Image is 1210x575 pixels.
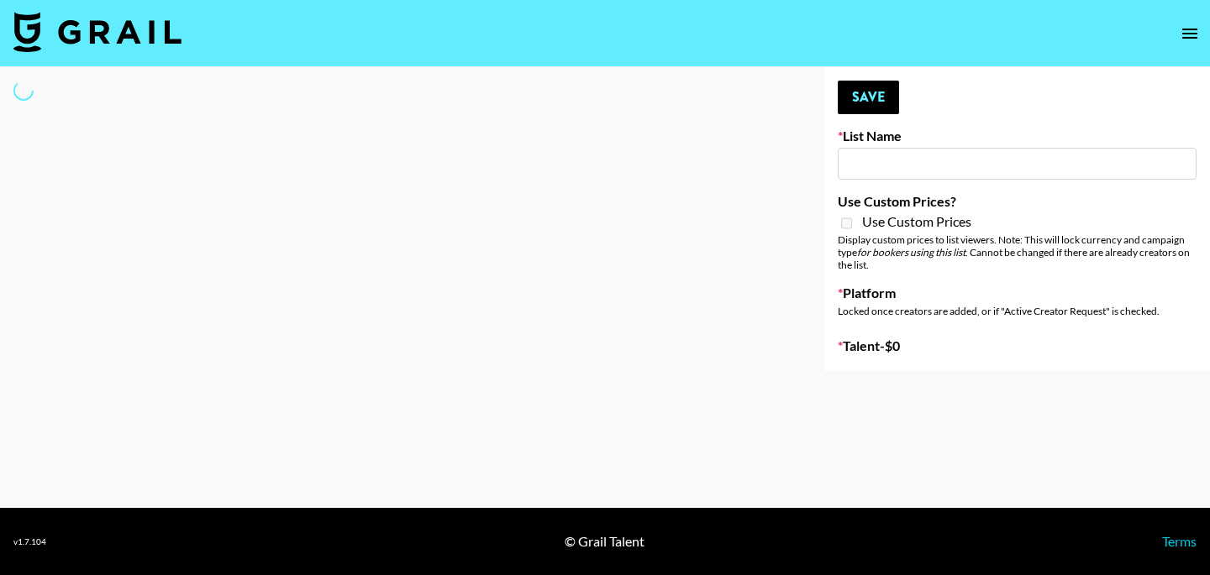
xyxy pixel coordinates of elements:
[838,233,1197,271] div: Display custom prices to list viewers. Note: This will lock currency and campaign type . Cannot b...
[13,12,181,52] img: Grail Talent
[838,128,1197,144] label: List Name
[838,285,1197,301] label: Platform
[1162,533,1197,549] a: Terms
[862,213,971,230] span: Use Custom Prices
[13,536,46,547] div: v 1.7.104
[857,246,965,259] em: for bookers using this list
[838,193,1197,210] label: Use Custom Prices?
[565,533,644,550] div: © Grail Talent
[838,305,1197,317] div: Locked once creators are added, or if "Active Creator Request" is checked.
[838,81,899,114] button: Save
[1173,17,1207,50] button: open drawer
[838,337,1197,354] label: Talent - $ 0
